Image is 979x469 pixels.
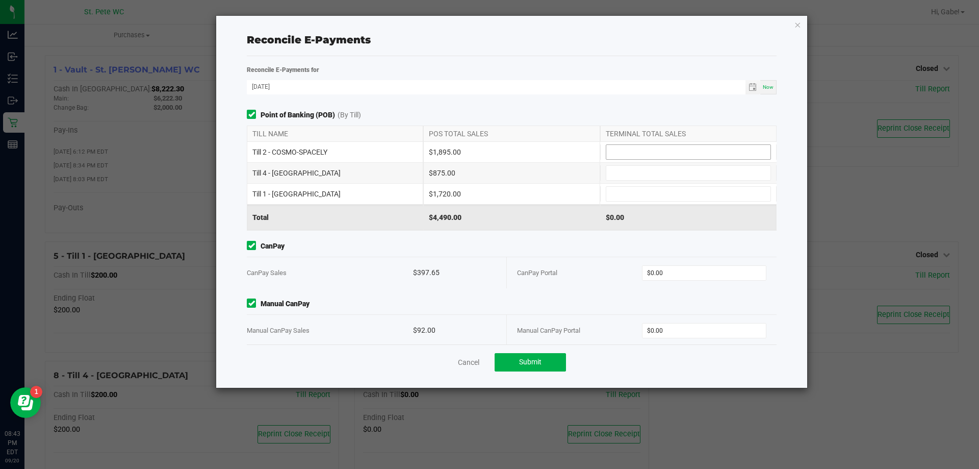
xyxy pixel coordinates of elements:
div: $0.00 [600,205,777,230]
span: CanPay Sales [247,269,287,277]
input: Date [247,80,745,93]
strong: Point of Banking (POB) [261,110,335,120]
div: Till 4 - [GEOGRAPHIC_DATA] [247,163,423,183]
strong: Manual CanPay [261,299,310,309]
div: TERMINAL TOTAL SALES [600,126,777,141]
span: Manual CanPay Portal [517,327,580,334]
span: (By Till) [338,110,361,120]
div: $4,490.00 [423,205,600,230]
form-toggle: Include in reconciliation [247,110,261,120]
div: $875.00 [423,163,600,183]
div: $1,895.00 [423,142,600,162]
a: Cancel [458,357,479,367]
span: Manual CanPay Sales [247,327,310,334]
div: Till 1 - [GEOGRAPHIC_DATA] [247,184,423,204]
div: Till 2 - COSMO-SPACELY [247,142,423,162]
div: Total [247,205,423,230]
iframe: Resource center unread badge [30,386,42,398]
div: Reconcile E-Payments [247,32,777,47]
div: $92.00 [413,315,496,346]
strong: Reconcile E-Payments for [247,66,319,73]
span: Submit [519,358,542,366]
span: Now [763,84,774,90]
div: TILL NAME [247,126,423,141]
form-toggle: Include in reconciliation [247,299,261,309]
div: POS TOTAL SALES [423,126,600,141]
strong: CanPay [261,241,285,252]
iframe: Resource center [10,387,41,418]
div: $397.65 [413,257,496,288]
button: Submit [495,353,566,372]
div: $1,720.00 [423,184,600,204]
span: Toggle calendar [745,80,760,94]
span: CanPay Portal [517,269,557,277]
form-toggle: Include in reconciliation [247,241,261,252]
